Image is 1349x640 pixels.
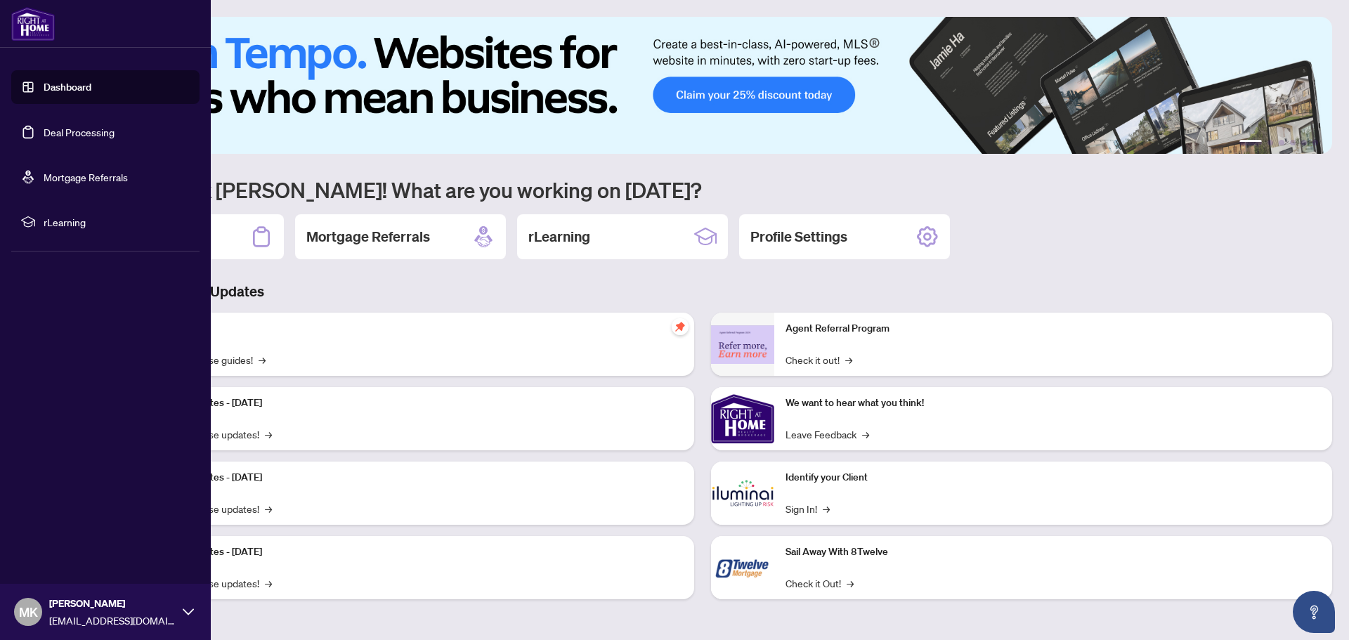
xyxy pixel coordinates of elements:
h2: Profile Settings [750,227,847,247]
span: → [259,352,266,367]
a: Sign In!→ [786,501,830,516]
p: We want to hear what you think! [786,396,1321,411]
p: Agent Referral Program [786,321,1321,337]
a: Dashboard [44,81,91,93]
a: Deal Processing [44,126,115,138]
h2: rLearning [528,227,590,247]
a: Check it out!→ [786,352,852,367]
span: MK [19,602,38,622]
h2: Mortgage Referrals [306,227,430,247]
span: → [845,352,852,367]
button: 3 [1279,140,1284,145]
a: Check it Out!→ [786,575,854,591]
button: 4 [1290,140,1296,145]
p: Platform Updates - [DATE] [148,396,683,411]
img: Sail Away With 8Twelve [711,536,774,599]
button: 5 [1301,140,1307,145]
a: Mortgage Referrals [44,171,128,183]
span: → [265,426,272,442]
p: Platform Updates - [DATE] [148,470,683,485]
img: We want to hear what you think! [711,387,774,450]
button: 1 [1239,140,1262,145]
span: → [847,575,854,591]
h1: Welcome back [PERSON_NAME]! What are you working on [DATE]? [73,176,1332,203]
span: → [265,575,272,591]
button: 2 [1267,140,1273,145]
span: → [823,501,830,516]
button: 6 [1312,140,1318,145]
img: Agent Referral Program [711,325,774,364]
span: pushpin [672,318,689,335]
p: Platform Updates - [DATE] [148,544,683,560]
span: → [862,426,869,442]
img: logo [11,7,55,41]
img: Slide 0 [73,17,1332,154]
h3: Brokerage & Industry Updates [73,282,1332,301]
img: Identify your Client [711,462,774,525]
span: rLearning [44,214,190,230]
p: Sail Away With 8Twelve [786,544,1321,560]
span: [EMAIL_ADDRESS][DOMAIN_NAME] [49,613,176,628]
span: [PERSON_NAME] [49,596,176,611]
p: Self-Help [148,321,683,337]
span: → [265,501,272,516]
p: Identify your Client [786,470,1321,485]
button: Open asap [1293,591,1335,633]
a: Leave Feedback→ [786,426,869,442]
